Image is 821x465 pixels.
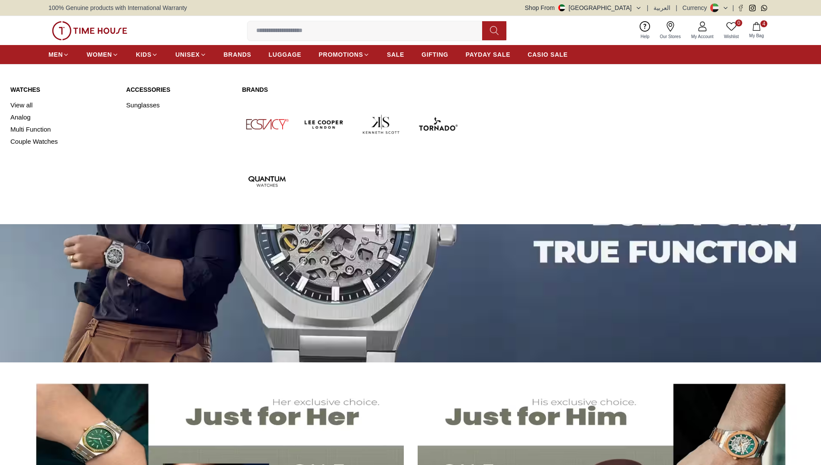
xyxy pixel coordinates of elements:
[10,111,116,123] a: Analog
[319,47,370,62] a: PROMOTIONS
[676,3,677,12] span: |
[688,33,717,40] span: My Account
[48,50,63,59] span: MEN
[356,99,406,149] img: Kenneth Scott
[528,50,568,59] span: CASIO SALE
[269,47,302,62] a: LUGGAGE
[525,3,642,12] button: Shop From[GEOGRAPHIC_DATA]
[387,47,404,62] a: SALE
[466,50,510,59] span: PAYDAY SALE
[10,85,116,94] a: Watches
[48,47,69,62] a: MEN
[737,5,744,11] a: Facebook
[422,50,448,59] span: GIFTING
[422,47,448,62] a: GIFTING
[744,20,769,41] button: 4My Bag
[10,123,116,136] a: Multi Function
[746,32,767,39] span: My Bag
[558,4,565,11] img: United Arab Emirates
[657,33,684,40] span: Our Stores
[126,85,232,94] a: Accessories
[654,3,670,12] button: العربية
[242,99,292,149] img: Ecstacy
[269,50,302,59] span: LUGGAGE
[413,99,463,149] img: Tornado
[126,99,232,111] a: Sunglasses
[10,99,116,111] a: View all
[528,47,568,62] a: CASIO SALE
[136,47,158,62] a: KIDS
[761,5,767,11] a: Whatsapp
[10,136,116,148] a: Couple Watches
[732,3,734,12] span: |
[749,5,756,11] a: Instagram
[87,50,112,59] span: WOMEN
[387,50,404,59] span: SALE
[224,50,251,59] span: BRANDS
[721,33,742,40] span: Wishlist
[655,19,686,42] a: Our Stores
[87,47,119,62] a: WOMEN
[136,50,151,59] span: KIDS
[635,19,655,42] a: Help
[683,3,711,12] div: Currency
[719,19,744,42] a: 0Wishlist
[647,3,649,12] span: |
[637,33,653,40] span: Help
[175,47,206,62] a: UNISEX
[224,47,251,62] a: BRANDS
[760,20,767,27] span: 4
[52,21,127,40] img: ...
[299,99,349,149] img: Lee Cooper
[735,19,742,26] span: 0
[175,50,200,59] span: UNISEX
[466,47,510,62] a: PAYDAY SALE
[48,3,187,12] span: 100% Genuine products with International Warranty
[242,156,292,207] img: Quantum
[319,50,363,59] span: PROMOTIONS
[242,85,463,94] a: Brands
